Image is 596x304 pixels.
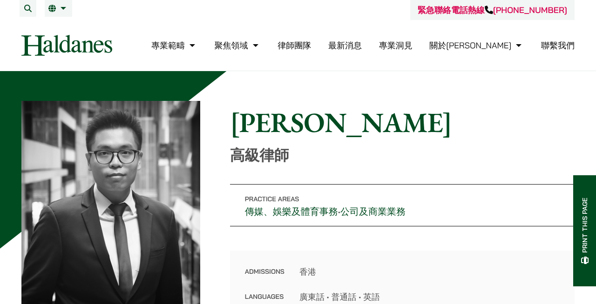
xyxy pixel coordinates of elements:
[379,40,413,51] a: 專業洞見
[328,40,362,51] a: 最新消息
[215,40,261,51] a: 聚焦領域
[151,40,197,51] a: 專業範疇
[230,184,575,226] p: •
[21,35,112,56] img: Logo of Haldanes
[48,5,68,12] a: 繁
[418,5,567,15] a: 緊急聯絡電話熱線[PHONE_NUMBER]
[245,205,338,218] a: 傳媒、娛樂及體育事務
[230,146,575,164] p: 高級律師
[230,106,575,139] h1: [PERSON_NAME]
[429,40,524,51] a: 關於何敦
[245,195,299,203] span: Practice Areas
[245,265,284,291] dt: Admissions
[245,291,284,303] dt: Languages
[340,205,406,218] a: 公司及商業業務
[299,291,560,303] dd: 廣東話 • 普通話 • 英語
[278,40,311,51] a: 律師團隊
[541,40,575,51] a: 聯繫我們
[299,265,560,278] dd: 香港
